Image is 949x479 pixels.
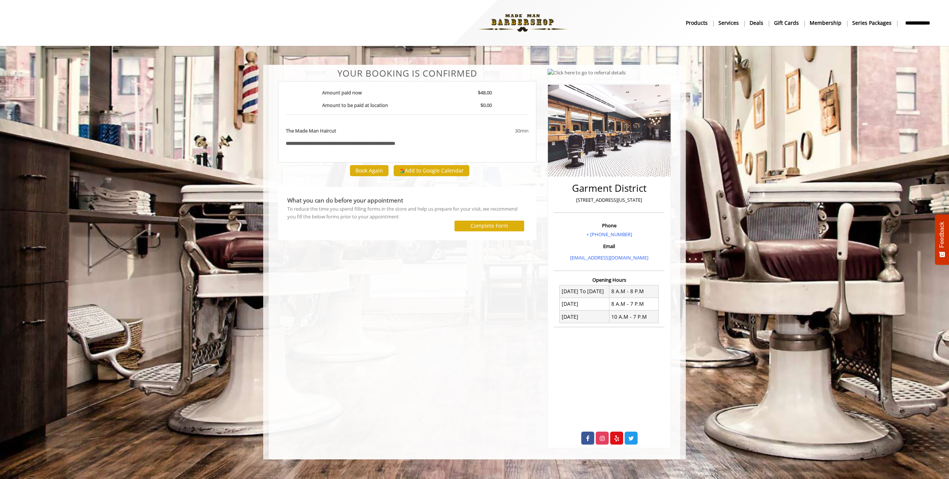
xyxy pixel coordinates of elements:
h3: Email [556,244,662,249]
center: Your Booking is confirmed [278,68,536,78]
label: Complete Form [470,223,508,229]
b: Amount to be paid at location [322,102,388,108]
button: Feedback - Show survey [935,214,949,265]
b: products [686,19,708,27]
button: Complete Form [454,221,524,231]
td: 10 A.M - 7 P.M [609,311,659,323]
td: 8 A.M - 8 P.M [609,285,659,298]
td: [DATE] [560,311,609,323]
td: [DATE] [560,298,609,311]
h3: Opening Hours [554,277,664,282]
b: Membership [810,19,841,27]
b: The Made Man Haircut [286,127,336,135]
b: What you can do before your appointment [287,196,403,204]
a: + [PHONE_NUMBER] [586,231,632,238]
img: Click here to go to referral details [548,69,626,77]
button: Add to Google Calendar [394,165,469,176]
td: 8 A.M - 7 P.M [609,298,659,311]
a: [EMAIL_ADDRESS][DOMAIN_NAME] [570,254,648,261]
a: ServicesServices [713,17,744,28]
h2: Garment District [556,183,662,194]
a: Series packagesSeries packages [847,17,897,28]
b: Deals [750,19,763,27]
td: [DATE] To [DATE] [560,285,609,298]
div: 30min [455,127,528,135]
b: Amount paid now [322,89,362,96]
a: MembershipMembership [804,17,847,28]
a: Productsproducts [681,17,713,28]
button: Book Again [350,165,388,176]
img: Made Man Barbershop logo [472,3,573,43]
b: $48.00 [478,89,492,96]
h3: Phone [556,223,662,228]
b: $0.00 [480,102,492,108]
span: Feedback [939,222,945,248]
div: To reduce the time you spend filling forms in the store and help us prepare for your visit, we re... [287,205,527,221]
p: [STREET_ADDRESS][US_STATE] [556,196,662,204]
b: Series packages [852,19,892,27]
a: Gift cardsgift cards [769,17,804,28]
b: gift cards [774,19,799,27]
a: DealsDeals [744,17,769,28]
b: Services [718,19,739,27]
